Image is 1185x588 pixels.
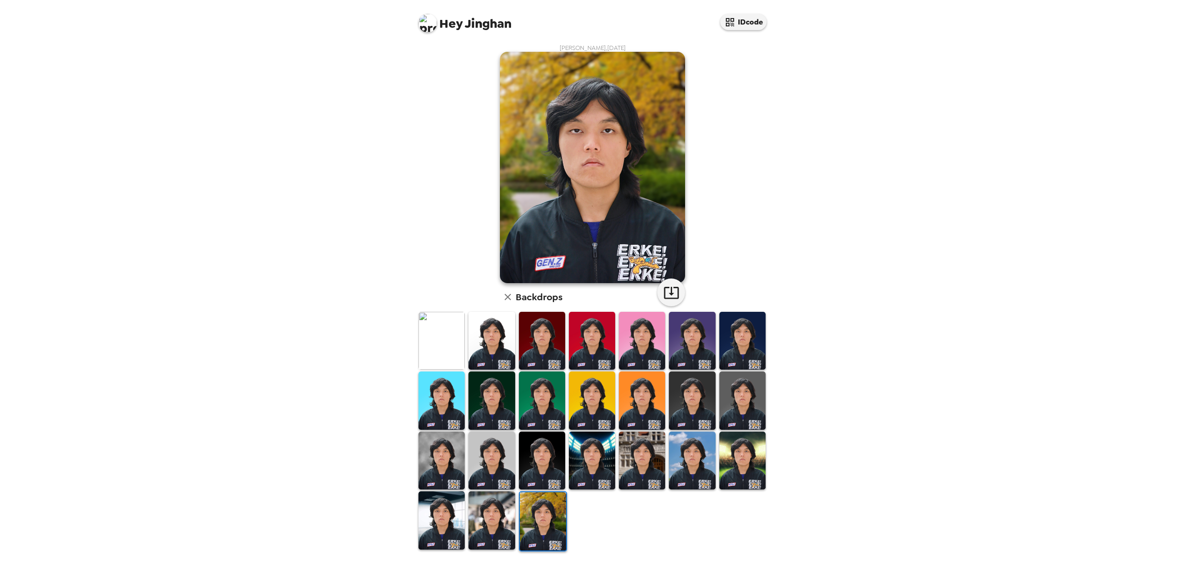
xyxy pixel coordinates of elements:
[418,14,437,32] img: profile pic
[500,52,685,283] img: user
[418,312,465,370] img: Original
[560,44,626,52] span: [PERSON_NAME] , [DATE]
[418,9,511,30] span: Jinghan
[439,15,462,32] span: Hey
[720,14,767,30] button: IDcode
[516,290,562,304] h6: Backdrops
